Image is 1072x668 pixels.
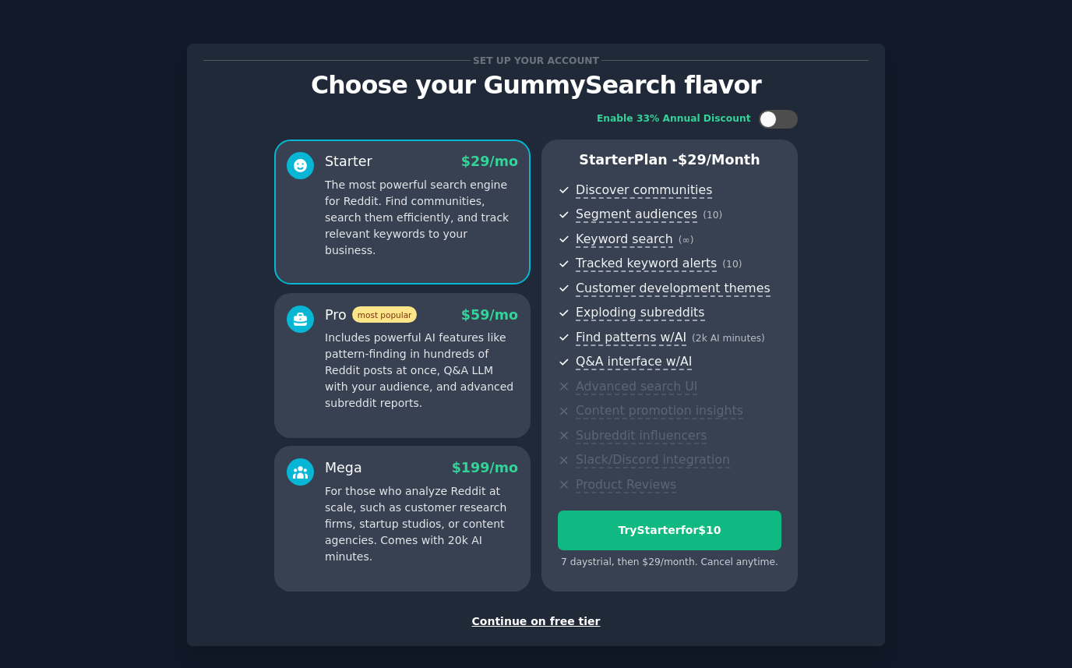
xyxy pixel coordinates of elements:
[325,458,362,478] div: Mega
[461,307,518,323] span: $ 59 /mo
[325,306,417,325] div: Pro
[325,330,518,412] p: Includes powerful AI features like pattern-finding in hundreds of Reddit posts at once, Q&A LLM w...
[558,556,781,570] div: 7 days trial, then $ 29 /month . Cancel anytime.
[325,483,518,565] p: For those who analyze Reddit at scale, such as customer research firms, startup studios, or conte...
[471,52,602,69] span: Set up your account
[576,403,743,419] span: Content promotion insights
[703,210,722,221] span: ( 10 )
[325,152,372,171] div: Starter
[576,232,673,248] span: Keyword search
[461,154,518,169] span: $ 29 /mo
[679,235,694,246] span: ( ∞ )
[558,511,781,550] button: TryStarterfor$10
[576,256,717,272] span: Tracked keyword alerts
[576,452,730,468] span: Slack/Discord integration
[576,182,712,199] span: Discover communities
[678,152,760,168] span: $ 29 /month
[576,330,686,346] span: Find patterns w/AI
[352,306,418,323] span: most popular
[325,177,518,259] p: The most powerful search engine for Reddit. Find communities, search them efficiently, and track ...
[203,613,869,630] div: Continue on free tier
[692,333,765,344] span: ( 2k AI minutes )
[576,305,704,321] span: Exploding subreddits
[203,72,869,99] p: Choose your GummySearch flavor
[452,460,518,475] span: $ 199 /mo
[576,207,697,223] span: Segment audiences
[722,259,742,270] span: ( 10 )
[576,354,692,370] span: Q&A interface w/AI
[576,281,770,297] span: Customer development themes
[576,428,707,444] span: Subreddit influencers
[576,477,676,493] span: Product Reviews
[559,522,781,539] div: Try Starter for $10
[576,379,697,395] span: Advanced search UI
[597,112,751,126] div: Enable 33% Annual Discount
[558,150,781,170] p: Starter Plan -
